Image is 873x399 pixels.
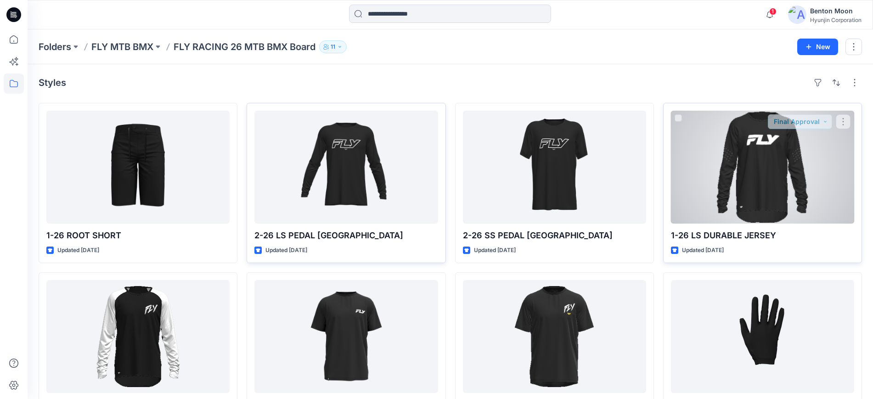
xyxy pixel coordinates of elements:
h4: Styles [39,77,66,88]
p: Updated [DATE] [57,246,99,255]
img: avatar [788,6,806,24]
div: Benton Moon [810,6,862,17]
a: Folders [39,40,71,53]
p: Updated [DATE] [682,246,724,255]
p: FLY RACING 26 MTB BMX Board [174,40,315,53]
p: 1-26 ROOT SHORT [46,229,230,242]
p: 2-26 SS PEDAL [GEOGRAPHIC_DATA] [463,229,646,242]
span: 1 [769,8,777,15]
button: New [797,39,838,55]
a: 3-26 ACTION JERSEY [254,280,438,393]
p: Updated [DATE] [474,246,516,255]
a: 2-26 LS PEDAL JERSEY [254,111,438,224]
p: 1-26 LS DURABLE JERSEY [671,229,854,242]
a: FLY MTB BMX [91,40,153,53]
a: 1-26 LS DURABLE SE JERSEY [46,280,230,393]
a: 1-26 ACTION SE JERSEY [463,280,646,393]
a: 2-26 SS PEDAL JERSEY [463,111,646,224]
a: 1-26 LS DURABLE JERSEY [671,111,854,224]
div: Hyunjin Corporation [810,17,862,23]
p: 11 [331,42,335,52]
a: 1-26 MESH GLOVE [671,280,854,393]
p: 2-26 LS PEDAL [GEOGRAPHIC_DATA] [254,229,438,242]
button: 11 [319,40,347,53]
a: 1-26 ROOT SHORT [46,111,230,224]
p: Updated [DATE] [265,246,307,255]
